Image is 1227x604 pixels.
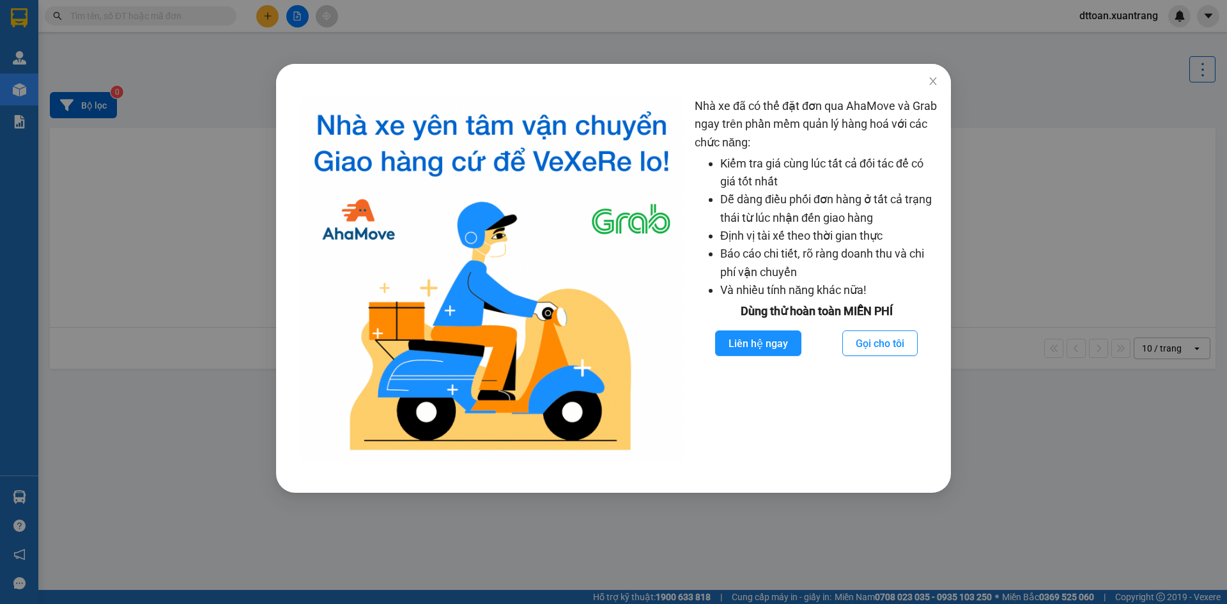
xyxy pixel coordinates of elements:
div: Dùng thử hoàn toàn MIỄN PHÍ [695,302,938,320]
span: close [928,76,938,86]
img: logo [299,97,684,461]
li: Dễ dàng điều phối đơn hàng ở tất cả trạng thái từ lúc nhận đến giao hàng [720,190,938,227]
li: Và nhiều tính năng khác nữa! [720,281,938,299]
li: Kiểm tra giá cùng lúc tất cả đối tác để có giá tốt nhất [720,155,938,191]
button: Close [915,64,951,100]
li: Báo cáo chi tiết, rõ ràng doanh thu và chi phí vận chuyển [720,245,938,281]
span: Liên hệ ngay [729,336,788,352]
div: Nhà xe đã có thể đặt đơn qua AhaMove và Grab ngay trên phần mềm quản lý hàng hoá với các chức năng: [695,97,938,461]
button: Liên hệ ngay [715,330,801,356]
button: Gọi cho tôi [842,330,918,356]
span: Gọi cho tôi [856,336,904,352]
li: Định vị tài xế theo thời gian thực [720,227,938,245]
